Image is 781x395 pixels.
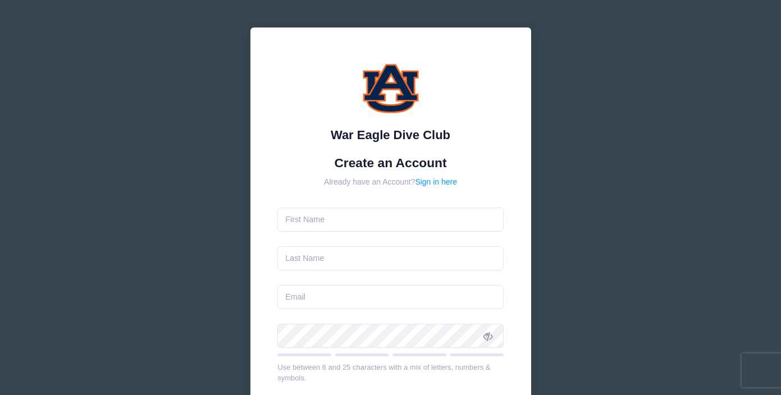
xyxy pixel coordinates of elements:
[357,55,424,122] img: War Eagle Dive Club
[277,362,504,384] div: Use between 6 and 25 characters with a mix of letters, numbers & symbols.
[277,208,504,232] input: First Name
[415,177,457,186] a: Sign in here
[277,176,504,188] div: Already have an Account?
[277,155,504,171] h1: Create an Account
[277,246,504,270] input: Last Name
[277,126,504,144] div: War Eagle Dive Club
[277,285,504,309] input: Email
